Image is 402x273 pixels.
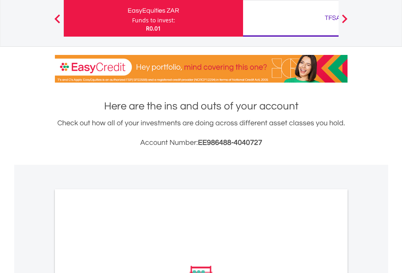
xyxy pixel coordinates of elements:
h3: Account Number: [55,137,348,149]
h1: Here are the ins and outs of your account [55,99,348,114]
div: Funds to invest: [132,16,175,24]
button: Next [337,18,353,26]
button: Previous [49,18,65,26]
span: R0.01 [146,24,161,32]
div: EasyEquities ZAR [69,5,238,16]
img: EasyCredit Promotion Banner [55,55,348,83]
div: Check out how all of your investments are doing across different asset classes you hold. [55,118,348,149]
span: EE986488-4040727 [198,139,262,146]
